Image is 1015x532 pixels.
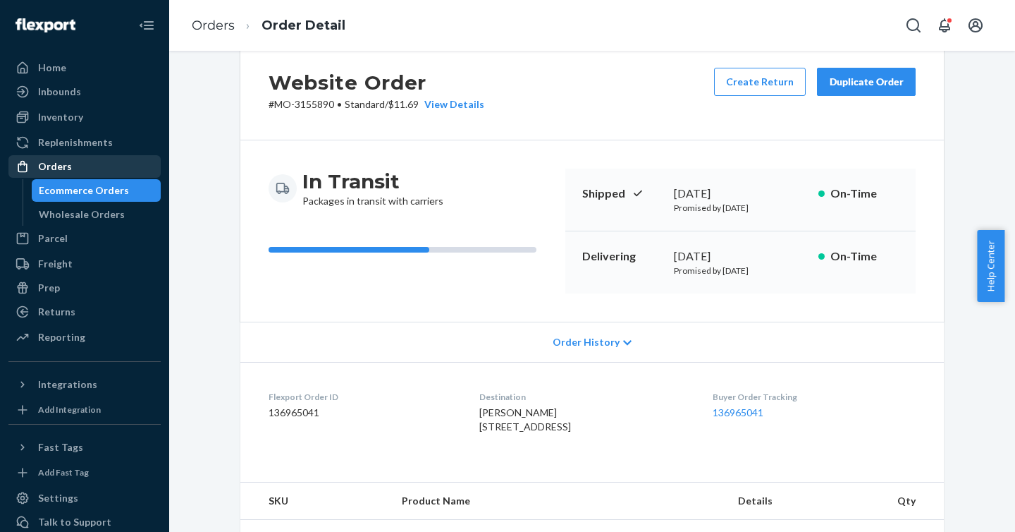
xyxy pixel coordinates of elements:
a: Ecommerce Orders [32,179,161,202]
p: # MO-3155890 / $11.69 [269,97,484,111]
div: Inbounds [38,85,81,99]
dt: Buyer Order Tracking [713,391,916,403]
h2: Website Order [269,68,484,97]
span: • [337,98,342,110]
button: View Details [419,97,484,111]
div: Replenishments [38,135,113,150]
a: Settings [8,487,161,509]
button: Open notifications [930,11,959,40]
a: Freight [8,253,161,275]
ol: breadcrumbs [180,5,357,47]
a: Parcel [8,227,161,250]
a: Add Fast Tag [8,464,161,481]
div: Add Fast Tag [38,466,89,478]
div: Returns [38,305,75,319]
div: Talk to Support [38,515,111,529]
div: Fast Tags [38,440,83,454]
dd: 136965041 [269,406,457,420]
button: Open Search Box [899,11,928,40]
a: Orders [8,155,161,178]
p: On-Time [830,186,899,202]
div: [DATE] [674,186,807,202]
button: Close Navigation [133,11,161,40]
p: Delivering [582,248,663,265]
div: Duplicate Order [829,75,904,89]
div: Wholesale Orders [39,207,125,222]
div: Home [38,61,66,75]
button: Duplicate Order [817,68,916,96]
a: Replenishments [8,131,161,154]
a: Add Integration [8,401,161,418]
a: Reporting [8,326,161,349]
div: Orders [38,159,72,174]
button: Fast Tags [8,436,161,459]
dt: Flexport Order ID [269,391,457,403]
th: Qty [881,483,944,520]
div: Settings [38,491,78,505]
th: Product Name [390,483,727,520]
div: Packages in transit with carriers [302,169,443,208]
div: Reporting [38,330,85,344]
h3: In Transit [302,169,443,194]
div: Add Integration [38,404,101,416]
a: Orders [192,18,235,33]
a: Home [8,56,161,79]
p: On-Time [830,248,899,265]
div: Parcel [38,231,68,246]
p: Shipped [582,186,663,202]
div: Freight [38,257,73,271]
a: Prep [8,277,161,299]
th: Details [727,483,882,520]
a: Inbounds [8,80,161,103]
span: Order History [553,335,620,349]
img: Flexport logo [16,18,75,32]
div: Integrations [38,377,97,392]
button: Open account menu [961,11,990,40]
div: Inventory [38,110,83,124]
p: Promised by [DATE] [674,265,807,277]
span: Standard [345,98,385,110]
th: SKU [240,483,390,520]
button: Help Center [977,230,1004,302]
span: [PERSON_NAME] [STREET_ADDRESS] [479,406,571,433]
button: Create Return [714,68,806,96]
dt: Destination [479,391,689,403]
div: Prep [38,281,60,295]
a: Returns [8,301,161,323]
a: 136965041 [713,406,763,418]
p: Promised by [DATE] [674,202,807,214]
div: Ecommerce Orders [39,183,129,198]
a: Inventory [8,106,161,128]
a: Wholesale Orders [32,203,161,226]
div: [DATE] [674,248,807,265]
a: Order Detail [262,18,345,33]
button: Integrations [8,373,161,396]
